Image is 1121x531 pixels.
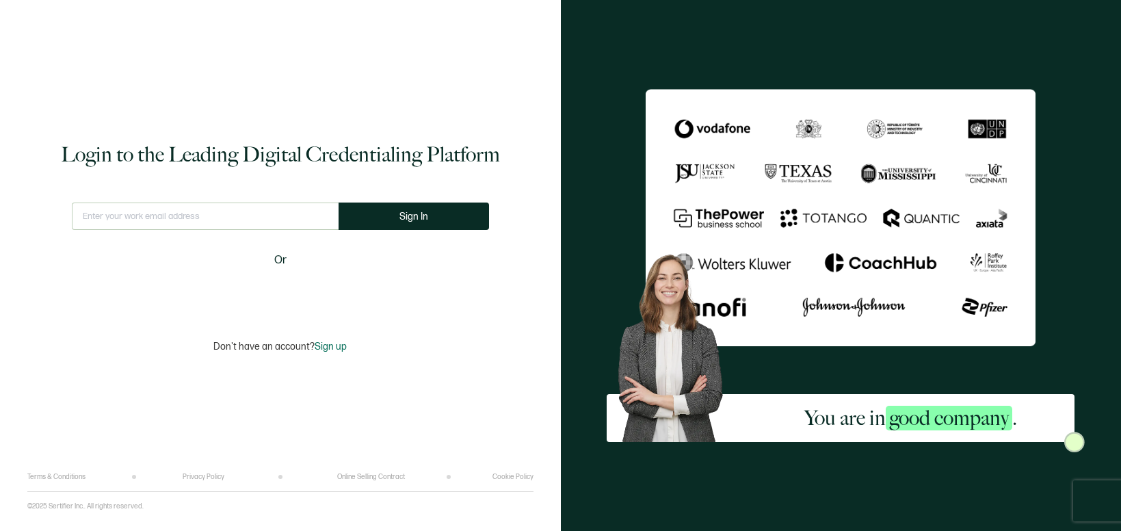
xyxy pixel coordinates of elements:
[61,141,500,168] h1: Login to the Leading Digital Credentialing Platform
[183,473,224,481] a: Privacy Policy
[315,341,347,352] span: Sign up
[492,473,533,481] a: Cookie Policy
[337,473,405,481] a: Online Selling Contract
[72,203,339,230] input: Enter your work email address
[646,89,1036,346] img: Sertifier Login - You are in <span class="strong-h">good company</span>.
[27,502,144,510] p: ©2025 Sertifier Inc.. All rights reserved.
[27,473,85,481] a: Terms & Conditions
[202,278,359,308] div: Sign in with Google. Opens in new tab
[213,341,347,352] p: Don't have an account?
[274,252,287,269] span: Or
[399,211,428,222] span: Sign In
[339,203,489,230] button: Sign In
[804,404,1017,432] h2: You are in .
[195,278,366,308] iframe: Sign in with Google Button
[886,406,1012,430] span: good company
[1064,432,1085,452] img: Sertifier Login
[607,245,747,442] img: Sertifier Login - You are in <span class="strong-h">good company</span>. Hero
